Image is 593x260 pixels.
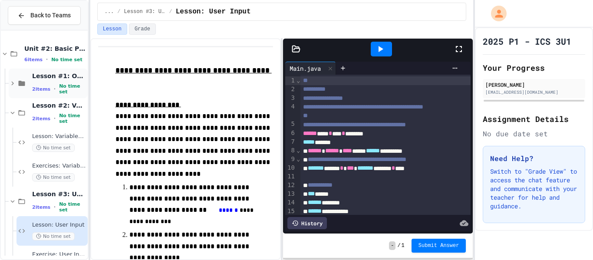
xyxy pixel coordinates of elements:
span: 2 items [32,86,50,92]
span: 6 items [24,57,43,63]
div: 4 [285,102,296,120]
div: History [287,217,327,229]
span: 2 items [32,204,50,210]
span: / [397,242,400,249]
span: Lesson: User Input [176,7,251,17]
span: ... [105,8,114,15]
p: Switch to "Grade View" to access the chat feature and communicate with your teacher for help and ... [490,167,578,211]
div: 14 [285,198,296,207]
div: 15 [285,207,296,216]
span: Back to Teams [30,11,71,20]
div: My Account [482,3,509,23]
h2: Assignment Details [483,113,585,125]
div: 9 [285,155,296,164]
span: No time set [32,232,75,240]
span: Lesson #2: Variables & Data Types [32,102,86,109]
span: • [54,115,56,122]
span: 1 [402,242,405,249]
div: [PERSON_NAME] [485,81,583,89]
span: 2 items [32,116,50,122]
div: 10 [285,164,296,172]
span: Submit Answer [418,242,459,249]
div: [EMAIL_ADDRESS][DOMAIN_NAME] [485,89,583,95]
span: Fold line [296,155,300,162]
span: No time set [32,144,75,152]
span: Lesson #1: Output/Output Formatting [32,72,86,80]
span: Lesson #3: User Input [32,190,86,198]
button: Back to Teams [8,6,81,25]
span: Unit #2: Basic Programming Concepts [24,45,86,53]
span: - [389,241,395,250]
span: Exercise: User Input [32,251,86,258]
span: Lesson: Variables & Data Types [32,133,86,140]
span: • [54,86,56,92]
div: 6 [285,129,296,138]
span: No time set [59,113,86,124]
div: Main.java [285,64,325,73]
div: 12 [285,181,296,190]
div: 5 [285,120,296,128]
div: 2 [285,85,296,94]
span: Lesson #3: User Input [124,8,166,15]
span: / [117,8,120,15]
button: Grade [129,23,156,35]
div: Main.java [285,62,336,75]
h2: Your Progress [483,62,585,74]
span: Exercises: Variables & Data Types [32,162,86,170]
div: 7 [285,138,296,146]
h1: 2025 P1 - ICS 3U1 [483,35,571,47]
div: 11 [285,172,296,181]
h3: Need Help? [490,153,578,164]
button: Submit Answer [412,239,466,253]
span: Lesson: User Input [32,221,86,229]
span: No time set [59,201,86,213]
div: 3 [285,94,296,102]
span: Fold line [296,77,300,84]
span: No time set [59,83,86,95]
span: / [169,8,172,15]
div: No due date set [483,128,585,139]
span: Fold line [296,147,300,154]
span: • [46,56,48,63]
div: 13 [285,190,296,198]
div: 8 [285,146,296,155]
span: No time set [51,57,82,63]
span: No time set [32,173,75,181]
span: • [54,204,56,211]
div: 1 [285,76,296,85]
button: Lesson [97,23,127,35]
